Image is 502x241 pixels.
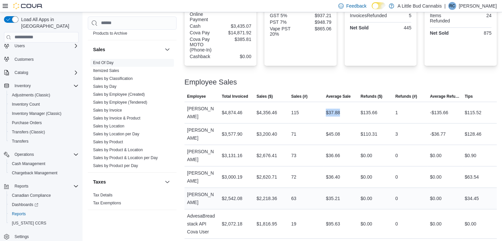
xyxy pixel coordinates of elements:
div: [PERSON_NAME] [184,123,219,145]
div: $2,218.36 [256,194,277,202]
a: Sales by Employee (Tendered) [93,100,147,105]
button: Transfers (Classic) [7,127,81,137]
p: | [444,2,446,10]
div: Cova Pay [190,30,219,35]
div: $4,874.46 [222,109,242,117]
span: Dashboards [12,202,38,207]
span: Products to Archive [93,31,127,36]
span: Sales (#) [291,94,307,99]
div: $45.08 [326,130,340,138]
span: Sales by Invoice & Product [93,116,140,121]
div: $128.46 [465,130,482,138]
div: $135.66 [360,109,377,117]
div: $63.54 [465,173,479,181]
span: Refunds (#) [395,94,417,99]
div: $0.00 [360,220,372,228]
input: Dark Mode [372,2,385,9]
a: Sales by Invoice [93,108,122,113]
span: Customers [12,55,79,63]
span: Catalog [15,70,28,75]
span: Sales by Location [93,123,124,129]
div: $937.21 [302,13,331,18]
div: $4,356.46 [256,109,277,117]
button: Reports [12,182,31,190]
button: Cash Management [7,159,81,168]
img: Cova [13,3,43,9]
div: $0.00 [430,194,442,202]
div: $3,200.40 [256,130,277,138]
a: Cash Management [9,160,48,168]
span: Inventory Count [9,100,79,108]
div: $0.00 [360,173,372,181]
button: Sales [93,46,162,53]
button: Canadian Compliance [7,191,81,200]
strong: Net Sold [350,25,369,30]
a: Sales by Location [93,124,124,128]
a: Itemized Sales [93,68,119,73]
div: -$135.66 [430,109,448,117]
h3: Taxes [93,179,106,185]
button: Sales [163,46,171,53]
a: End Of Day [93,60,114,65]
button: Users [1,41,81,51]
button: [US_STATE] CCRS [7,219,81,228]
button: Inventory Manager (Classic) [7,109,81,118]
span: Sales by Product & Location [93,147,143,153]
button: Users [12,42,27,50]
div: $948.79 [302,19,331,25]
div: 115 [291,109,299,117]
span: Inventory [15,83,31,88]
div: 0 [395,194,398,202]
div: [PERSON_NAME] [184,188,219,209]
div: $34.45 [465,194,479,202]
button: Operations [1,150,81,159]
button: Adjustments (Classic) [7,90,81,100]
button: Catalog [12,69,31,77]
a: Customers [12,55,36,63]
span: Catalog [12,69,79,77]
button: Customers [1,54,81,64]
div: Products [88,21,177,40]
a: [US_STATE] CCRS [9,219,49,227]
div: $0.00 [360,152,372,159]
div: Cash [190,23,219,29]
div: Cashback [190,54,219,59]
div: [PERSON_NAME] [184,145,219,166]
span: Cash Management [9,160,79,168]
a: Sales by Product [93,140,123,144]
span: Tax Details [93,192,113,198]
div: 0 [395,152,398,159]
span: Sales by Location per Day [93,131,139,137]
a: Chargeback Management [9,169,60,177]
a: Sales by Invoice & Product [93,116,140,120]
span: Dark Mode [372,9,372,10]
div: Sales [88,59,177,172]
a: Transfers (Classic) [9,128,48,136]
div: $3,131.16 [222,152,242,159]
span: Canadian Compliance [12,193,51,198]
a: Sales by Product per Day [93,163,138,168]
div: $36.66 [326,152,340,159]
span: Settings [15,234,29,239]
a: Transfers [9,137,31,145]
div: 24 [462,13,491,18]
span: Tax Exemptions [93,200,121,206]
h3: Employee Sales [184,78,237,86]
button: Purchase Orders [7,118,81,127]
a: Inventory Count [9,100,43,108]
a: Sales by Employee (Created) [93,92,145,97]
div: $2,620.71 [256,173,277,181]
span: Reports [12,182,79,190]
span: Reports [9,210,79,218]
a: Sales by Location per Day [93,132,139,136]
a: Sales by Product & Location per Day [93,155,158,160]
a: Dashboards [9,201,41,209]
span: Canadian Compliance [9,191,79,199]
button: Chargeback Management [7,168,81,178]
div: Vape PST 20% [270,26,299,37]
